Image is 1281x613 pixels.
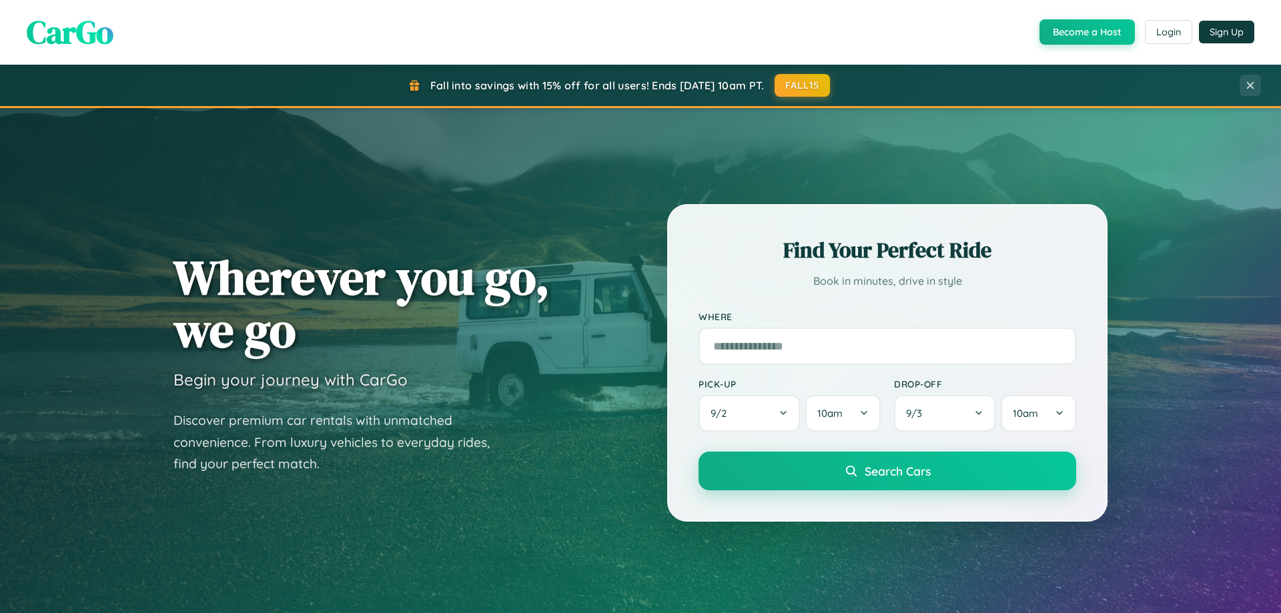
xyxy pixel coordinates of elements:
[699,395,800,432] button: 9/2
[699,235,1076,265] h2: Find Your Perfect Ride
[1001,395,1076,432] button: 10am
[894,395,995,432] button: 9/3
[699,311,1076,322] label: Where
[775,74,831,97] button: FALL15
[817,407,843,420] span: 10am
[699,378,881,390] label: Pick-up
[711,407,733,420] span: 9 / 2
[699,271,1076,291] p: Book in minutes, drive in style
[894,378,1076,390] label: Drop-off
[173,251,550,356] h1: Wherever you go, we go
[27,10,113,54] span: CarGo
[1013,407,1038,420] span: 10am
[1039,19,1135,45] button: Become a Host
[699,452,1076,490] button: Search Cars
[865,464,931,478] span: Search Cars
[430,79,765,92] span: Fall into savings with 15% off for all users! Ends [DATE] 10am PT.
[1145,20,1192,44] button: Login
[906,407,929,420] span: 9 / 3
[173,410,507,475] p: Discover premium car rentals with unmatched convenience. From luxury vehicles to everyday rides, ...
[1199,21,1254,43] button: Sign Up
[805,395,881,432] button: 10am
[173,370,408,390] h3: Begin your journey with CarGo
